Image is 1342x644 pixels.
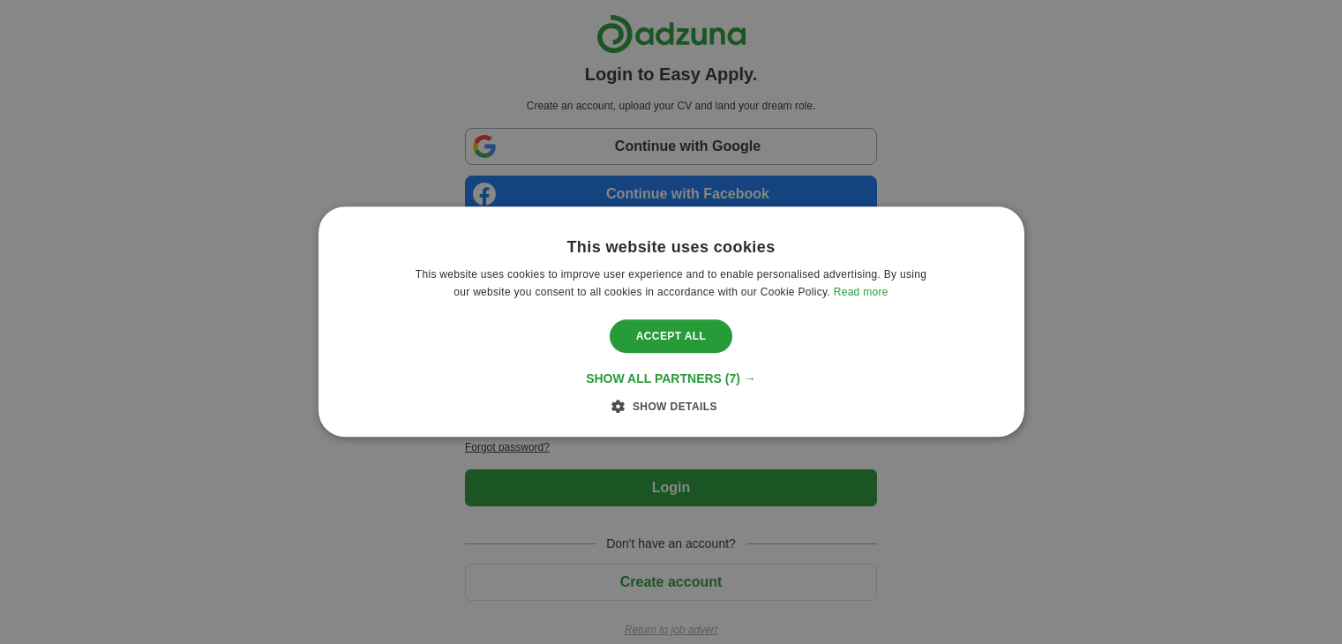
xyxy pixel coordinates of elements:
[625,398,717,416] div: Show details
[586,371,756,387] div: Show all partners (7) →
[725,372,756,386] span: (7) →
[610,319,733,353] div: Accept all
[566,237,775,258] div: This website uses cookies
[834,287,888,299] a: Read more, opens a new window
[633,401,717,414] span: Show details
[586,372,722,386] span: Show all partners
[319,206,1024,437] div: Cookie consent dialog
[416,269,926,299] span: This website uses cookies to improve user experience and to enable personalised advertising. By u...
